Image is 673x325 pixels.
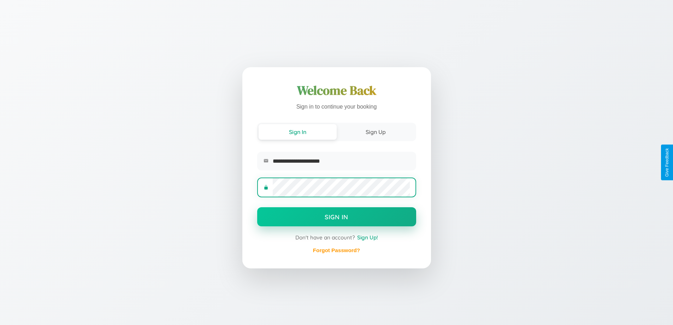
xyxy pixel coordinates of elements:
button: Sign In [259,124,337,140]
div: Give Feedback [665,148,669,177]
span: Sign Up! [357,234,378,241]
button: Sign In [257,207,416,226]
h1: Welcome Back [257,82,416,99]
div: Don't have an account? [257,234,416,241]
p: Sign in to continue your booking [257,102,416,112]
button: Sign Up [337,124,415,140]
a: Forgot Password? [313,247,360,253]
